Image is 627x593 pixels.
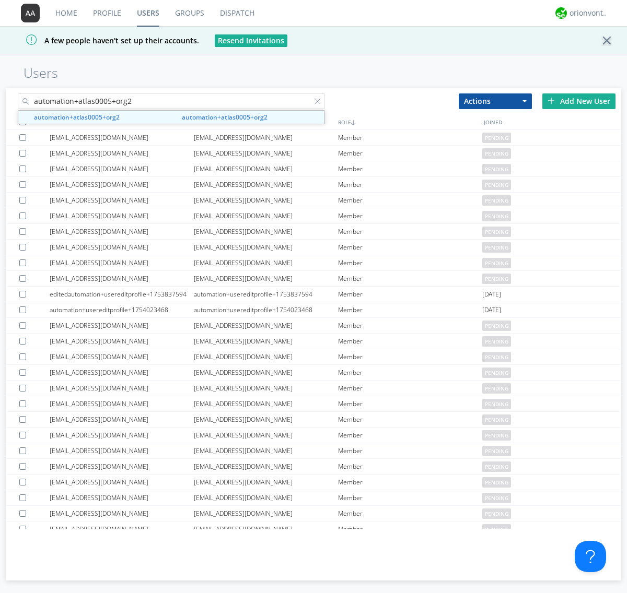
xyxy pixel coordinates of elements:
a: [EMAIL_ADDRESS][DOMAIN_NAME][EMAIL_ADDRESS][DOMAIN_NAME]Memberpending [6,146,621,161]
span: pending [482,195,511,206]
div: Member [338,302,482,317]
span: pending [482,430,511,441]
a: [EMAIL_ADDRESS][DOMAIN_NAME][EMAIL_ADDRESS][DOMAIN_NAME]Memberpending [6,381,621,396]
div: [EMAIL_ADDRESS][DOMAIN_NAME] [50,490,194,505]
div: [EMAIL_ADDRESS][DOMAIN_NAME] [50,130,194,145]
span: pending [482,352,511,362]
a: [EMAIL_ADDRESS][DOMAIN_NAME][EMAIL_ADDRESS][DOMAIN_NAME]Memberpending [6,240,621,255]
span: pending [482,148,511,159]
a: [EMAIL_ADDRESS][DOMAIN_NAME][EMAIL_ADDRESS][DOMAIN_NAME]Memberpending [6,521,621,537]
div: Member [338,396,482,411]
span: pending [482,399,511,409]
div: editedautomation+usereditprofile+1753837594 [50,287,194,302]
span: pending [482,367,511,378]
div: [EMAIL_ADDRESS][DOMAIN_NAME] [50,334,194,349]
div: [EMAIL_ADDRESS][DOMAIN_NAME] [50,475,194,490]
a: [EMAIL_ADDRESS][DOMAIN_NAME][EMAIL_ADDRESS][DOMAIN_NAME]Memberpending [6,459,621,475]
div: [EMAIL_ADDRESS][DOMAIN_NAME] [194,428,338,443]
div: [EMAIL_ADDRESS][DOMAIN_NAME] [50,506,194,521]
span: pending [482,258,511,268]
div: Member [338,428,482,443]
a: [EMAIL_ADDRESS][DOMAIN_NAME][EMAIL_ADDRESS][DOMAIN_NAME]Memberpending [6,443,621,459]
a: [EMAIL_ADDRESS][DOMAIN_NAME][EMAIL_ADDRESS][DOMAIN_NAME]Memberpending [6,506,621,521]
div: [EMAIL_ADDRESS][DOMAIN_NAME] [50,459,194,474]
div: [EMAIL_ADDRESS][DOMAIN_NAME] [194,240,338,255]
div: [EMAIL_ADDRESS][DOMAIN_NAME] [50,161,194,176]
div: [EMAIL_ADDRESS][DOMAIN_NAME] [194,177,338,192]
span: pending [482,477,511,488]
div: [EMAIL_ADDRESS][DOMAIN_NAME] [50,318,194,333]
div: [EMAIL_ADDRESS][DOMAIN_NAME] [194,412,338,427]
a: editedautomation+usereditprofile+1753837594automation+usereditprofile+1753837594Member[DATE] [6,287,621,302]
a: automation+usereditprofile+1754023468automation+usereditprofile+1754023468Member[DATE] [6,302,621,318]
div: [EMAIL_ADDRESS][DOMAIN_NAME] [194,349,338,364]
span: pending [482,414,511,425]
div: automation+usereditprofile+1754023468 [194,302,338,317]
img: 373638.png [21,4,40,22]
a: [EMAIL_ADDRESS][DOMAIN_NAME][EMAIL_ADDRESS][DOMAIN_NAME]Memberpending [6,475,621,490]
a: [EMAIL_ADDRESS][DOMAIN_NAME][EMAIL_ADDRESS][DOMAIN_NAME]Memberpending [6,130,621,146]
div: [EMAIL_ADDRESS][DOMAIN_NAME] [50,428,194,443]
a: [EMAIL_ADDRESS][DOMAIN_NAME][EMAIL_ADDRESS][DOMAIN_NAME]Memberpending [6,428,621,443]
div: Member [338,381,482,396]
div: [EMAIL_ADDRESS][DOMAIN_NAME] [50,224,194,239]
span: pending [482,336,511,347]
div: [EMAIL_ADDRESS][DOMAIN_NAME] [50,412,194,427]
a: [EMAIL_ADDRESS][DOMAIN_NAME][EMAIL_ADDRESS][DOMAIN_NAME]Memberpending [6,490,621,506]
div: [EMAIL_ADDRESS][DOMAIN_NAME] [194,146,338,161]
div: [EMAIL_ADDRESS][DOMAIN_NAME] [50,521,194,537]
img: 29d36aed6fa347d5a1537e7736e6aa13 [555,7,567,19]
div: [EMAIL_ADDRESS][DOMAIN_NAME] [50,396,194,411]
div: Member [338,318,482,333]
div: Member [338,459,482,474]
span: pending [482,446,511,456]
span: pending [482,164,511,174]
a: [EMAIL_ADDRESS][DOMAIN_NAME][EMAIL_ADDRESS][DOMAIN_NAME]Memberpending [6,208,621,224]
div: [EMAIL_ADDRESS][DOMAIN_NAME] [194,521,338,537]
div: ROLE [335,114,481,129]
iframe: Toggle Customer Support [575,541,606,572]
div: Member [338,521,482,537]
span: [DATE] [482,302,501,318]
div: Member [338,287,482,302]
span: pending [482,274,511,284]
div: [EMAIL_ADDRESS][DOMAIN_NAME] [50,240,194,255]
div: [EMAIL_ADDRESS][DOMAIN_NAME] [194,443,338,458]
div: automation+usereditprofile+1754023468 [50,302,194,317]
button: Actions [459,93,532,109]
div: [EMAIL_ADDRESS][DOMAIN_NAME] [194,208,338,223]
div: [EMAIL_ADDRESS][DOMAIN_NAME] [50,208,194,223]
div: Member [338,224,482,239]
a: [EMAIL_ADDRESS][DOMAIN_NAME][EMAIL_ADDRESS][DOMAIN_NAME]Memberpending [6,396,621,412]
a: [EMAIL_ADDRESS][DOMAIN_NAME][EMAIL_ADDRESS][DOMAIN_NAME]Memberpending [6,365,621,381]
span: pending [482,180,511,190]
div: [EMAIL_ADDRESS][DOMAIN_NAME] [194,365,338,380]
span: pending [482,242,511,253]
a: [EMAIL_ADDRESS][DOMAIN_NAME][EMAIL_ADDRESS][DOMAIN_NAME]Memberpending [6,193,621,208]
span: A few people haven't set up their accounts. [8,35,199,45]
button: Resend Invitations [215,34,287,47]
div: [EMAIL_ADDRESS][DOMAIN_NAME] [50,443,194,458]
div: Member [338,506,482,521]
div: [EMAIL_ADDRESS][DOMAIN_NAME] [50,255,194,270]
div: Member [338,161,482,176]
div: [EMAIL_ADDRESS][DOMAIN_NAME] [50,146,194,161]
div: [EMAIL_ADDRESS][DOMAIN_NAME] [194,334,338,349]
div: [EMAIL_ADDRESS][DOMAIN_NAME] [194,459,338,474]
div: [EMAIL_ADDRESS][DOMAIN_NAME] [194,381,338,396]
img: plus.svg [548,97,555,104]
a: [EMAIL_ADDRESS][DOMAIN_NAME][EMAIL_ADDRESS][DOMAIN_NAME]Memberpending [6,349,621,365]
span: pending [482,461,511,472]
div: [EMAIL_ADDRESS][DOMAIN_NAME] [50,271,194,286]
div: Member [338,475,482,490]
div: [EMAIL_ADDRESS][DOMAIN_NAME] [194,318,338,333]
div: Member [338,177,482,192]
div: [EMAIL_ADDRESS][DOMAIN_NAME] [194,224,338,239]
div: [EMAIL_ADDRESS][DOMAIN_NAME] [194,161,338,176]
span: [DATE] [482,287,501,302]
span: pending [482,133,511,143]
div: [EMAIL_ADDRESS][DOMAIN_NAME] [50,381,194,396]
div: [EMAIL_ADDRESS][DOMAIN_NAME] [194,475,338,490]
div: Add New User [542,93,616,109]
div: Member [338,130,482,145]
